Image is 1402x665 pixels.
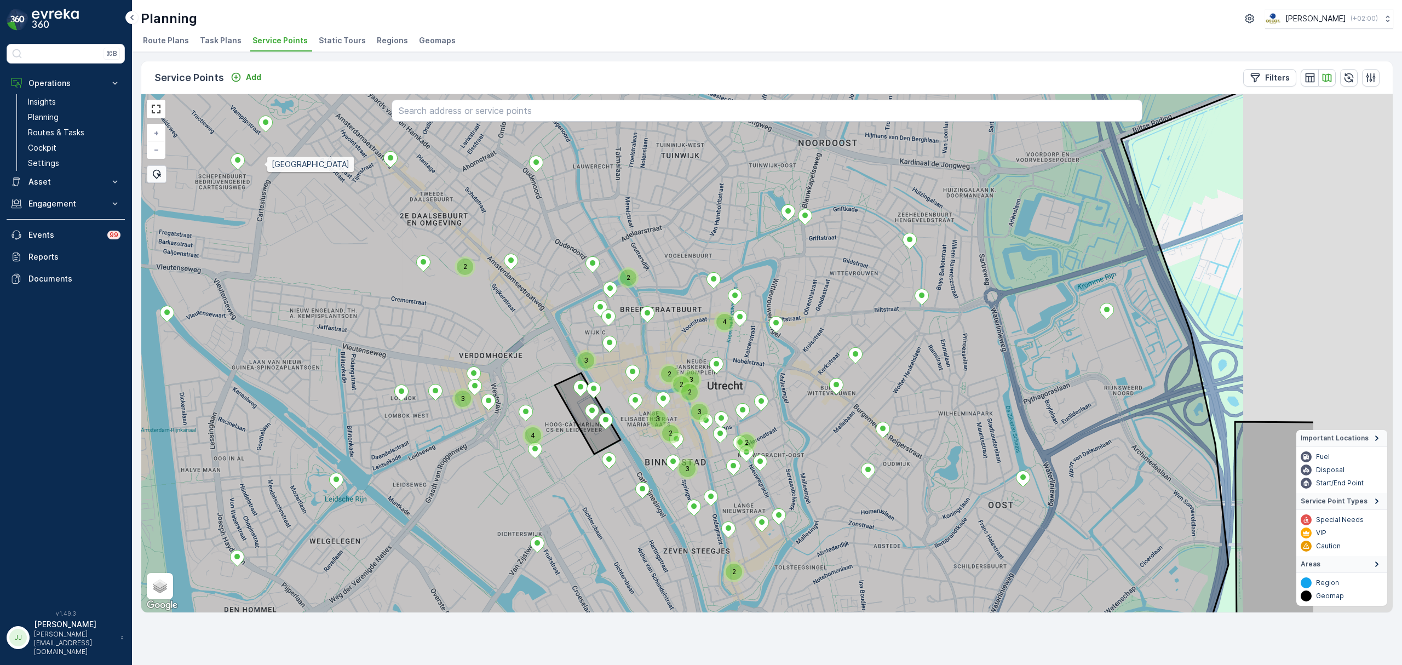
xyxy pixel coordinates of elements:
[154,70,224,85] p: Service Points
[1265,72,1290,83] p: Filters
[1316,479,1364,488] p: Start/End Point
[525,427,541,444] div: 4
[24,156,125,171] a: Settings
[7,9,28,31] img: logo
[154,128,159,137] span: +
[673,376,689,393] div: 2
[620,270,627,276] div: 2
[377,35,408,46] span: Regions
[1316,542,1341,551] p: Caution
[419,35,456,46] span: Geomaps
[455,391,471,407] div: 3
[738,434,755,451] div: 2
[716,314,723,320] div: 4
[679,461,696,477] div: 3
[24,125,125,140] a: Routes & Tasks
[32,9,79,31] img: logo_dark-DEwI_e13.png
[7,246,125,268] a: Reports
[738,434,745,441] div: 2
[1316,529,1326,537] p: VIP
[681,384,688,391] div: 2
[246,72,261,83] p: Add
[650,411,656,417] div: 3
[457,259,463,265] div: 2
[143,35,189,46] span: Route Plans
[661,366,668,372] div: 2
[28,251,120,262] p: Reports
[148,574,172,598] a: Layers
[28,112,59,123] p: Planning
[7,193,125,215] button: Engagement
[1316,452,1330,461] p: Fuel
[1296,556,1387,573] summary: Areas
[34,619,115,630] p: [PERSON_NAME]
[24,94,125,110] a: Insights
[661,366,677,382] div: 2
[28,78,103,89] p: Operations
[141,10,197,27] p: Planning
[681,384,698,400] div: 2
[1316,592,1344,600] p: Geomap
[28,142,56,153] p: Cockpit
[662,425,669,432] div: 2
[1301,434,1369,443] span: Important Locations
[457,259,473,275] div: 2
[525,427,531,434] div: 4
[1301,497,1367,506] span: Service Point Types
[1285,13,1346,24] p: [PERSON_NAME]
[7,171,125,193] button: Asset
[662,425,679,442] div: 2
[144,598,180,612] a: Open this area in Google Maps (opens a new window)
[1301,560,1320,569] span: Areas
[673,376,680,383] div: 2
[683,371,689,378] div: 3
[28,158,59,169] p: Settings
[147,165,166,183] div: Bulk Select
[110,231,118,239] p: 99
[28,176,103,187] p: Asset
[455,391,461,397] div: 3
[7,268,125,290] a: Documents
[24,110,125,125] a: Planning
[650,411,666,427] div: 3
[7,610,125,617] span: v 1.49.3
[7,619,125,656] button: JJ[PERSON_NAME][PERSON_NAME][EMAIL_ADDRESS][DOMAIN_NAME]
[144,598,180,612] img: Google
[34,630,115,656] p: [PERSON_NAME][EMAIL_ADDRESS][DOMAIN_NAME]
[578,352,584,359] div: 3
[148,101,164,117] a: View Fullscreen
[319,35,366,46] span: Static Tours
[1296,430,1387,447] summary: Important Locations
[683,371,699,388] div: 3
[24,140,125,156] a: Cockpit
[691,404,698,410] div: 3
[1265,13,1281,25] img: basis-logo_rgb2x.png
[200,35,242,46] span: Task Plans
[726,564,732,570] div: 2
[28,230,101,240] p: Events
[1296,493,1387,510] summary: Service Point Types
[154,145,159,154] span: −
[1351,14,1378,23] p: ( +02:00 )
[620,270,636,286] div: 2
[1316,578,1339,587] p: Region
[392,100,1142,122] input: Search address or service points
[691,404,708,420] div: 3
[226,71,266,84] button: Add
[679,461,686,467] div: 3
[28,198,103,209] p: Engagement
[7,224,125,246] a: Events99
[28,96,56,107] p: Insights
[148,141,164,158] a: Zoom Out
[7,72,125,94] button: Operations
[28,273,120,284] p: Documents
[252,35,308,46] span: Service Points
[1316,466,1344,474] p: Disposal
[106,49,117,58] p: ⌘B
[1265,9,1393,28] button: [PERSON_NAME](+02:00)
[578,352,594,369] div: 3
[1316,515,1364,524] p: Special Needs
[1243,69,1296,87] button: Filters
[148,125,164,141] a: Zoom In
[28,127,84,138] p: Routes & Tasks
